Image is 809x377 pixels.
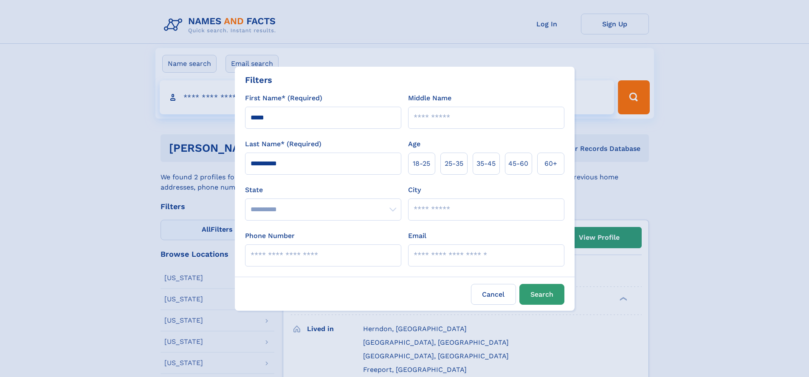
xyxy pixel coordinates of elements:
[519,284,564,305] button: Search
[245,231,295,241] label: Phone Number
[245,93,322,103] label: First Name* (Required)
[544,159,557,169] span: 60+
[408,185,421,195] label: City
[245,139,321,149] label: Last Name* (Required)
[408,231,426,241] label: Email
[408,139,420,149] label: Age
[413,159,430,169] span: 18‑25
[471,284,516,305] label: Cancel
[445,159,463,169] span: 25‑35
[408,93,451,103] label: Middle Name
[245,185,401,195] label: State
[476,159,496,169] span: 35‑45
[245,74,272,86] div: Filters
[508,159,528,169] span: 45‑60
